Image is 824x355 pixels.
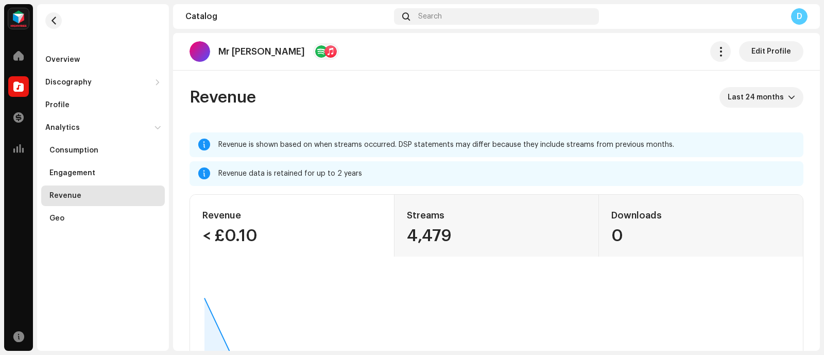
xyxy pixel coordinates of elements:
[41,208,165,229] re-m-nav-item: Geo
[218,167,795,180] div: Revenue data is retained for up to 2 years
[41,95,165,115] re-m-nav-item: Profile
[751,41,791,62] span: Edit Profile
[218,46,305,57] p: Mr [PERSON_NAME]
[41,117,165,229] re-m-nav-dropdown: Analytics
[45,101,70,109] div: Profile
[202,207,382,224] div: Revenue
[190,87,256,108] span: Revenue
[49,214,64,223] div: Geo
[218,139,795,151] div: Revenue is shown based on when streams occurred. DSP statements may differ because they include s...
[202,228,382,244] div: < £0.10
[41,49,165,70] re-m-nav-item: Overview
[611,228,791,244] div: 0
[728,87,788,108] span: Last 24 months
[418,12,442,21] span: Search
[49,146,98,155] div: Consumption
[791,8,808,25] div: D
[41,163,165,183] re-m-nav-item: Engagement
[611,207,791,224] div: Downloads
[407,207,587,224] div: Streams
[49,169,95,177] div: Engagement
[45,124,80,132] div: Analytics
[185,12,390,21] div: Catalog
[8,8,29,29] img: feab3aad-9b62-475c-8caf-26f15a9573ee
[45,56,80,64] div: Overview
[41,185,165,206] re-m-nav-item: Revenue
[45,78,92,87] div: Discography
[41,140,165,161] re-m-nav-item: Consumption
[407,228,587,244] div: 4,479
[41,72,165,93] re-m-nav-dropdown: Discography
[788,87,795,108] div: dropdown trigger
[49,192,81,200] div: Revenue
[739,41,803,62] button: Edit Profile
